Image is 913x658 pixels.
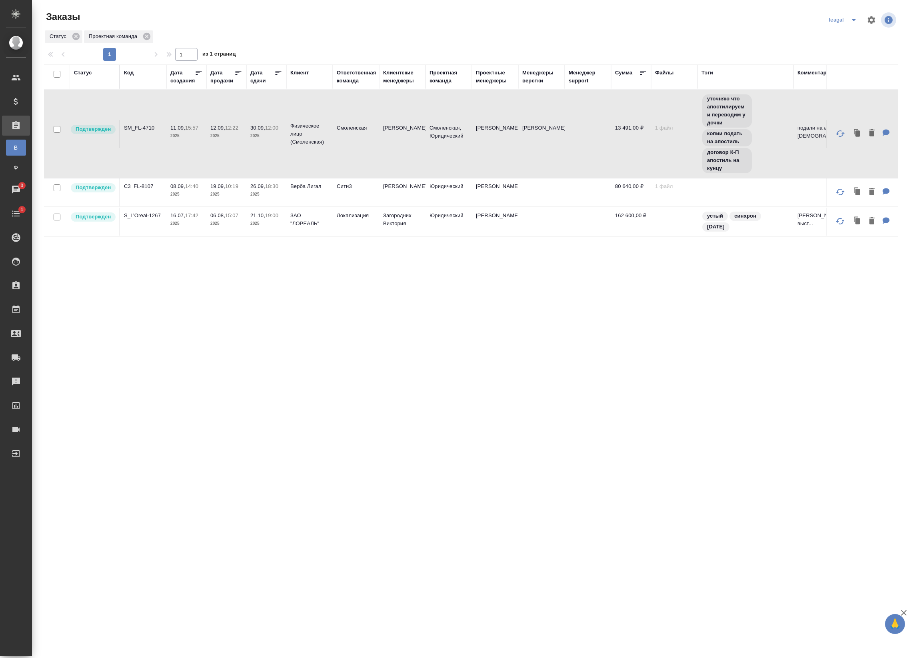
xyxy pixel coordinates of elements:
[797,124,885,140] p: подали на апостиль [DEMOGRAPHIC_DATA] - Бород...
[797,69,853,77] div: Комментарии для КМ
[611,178,651,206] td: 80 640,00 ₽
[476,69,514,85] div: Проектные менеджеры
[472,120,518,148] td: [PERSON_NAME]
[210,132,242,140] p: 2025
[170,220,202,228] p: 2025
[865,184,879,200] button: Удалить
[265,212,278,218] p: 19:00
[426,208,472,236] td: Юридический
[865,213,879,230] button: Удалить
[850,213,865,230] button: Клонировать
[250,220,282,228] p: 2025
[210,220,242,228] p: 2025
[701,211,789,232] div: устый, синхрон, 21.10.25
[225,212,238,218] p: 15:07
[701,69,713,77] div: Тэги
[333,208,379,236] td: Локализация
[611,208,651,236] td: 162 600,00 ₽
[707,212,723,220] p: устый
[124,182,162,190] p: C3_FL-8107
[850,184,865,200] button: Клонировать
[210,183,225,189] p: 19.09,
[6,160,26,176] a: Ф
[210,212,225,218] p: 06.08,
[707,130,747,146] p: копии подать на апостиль
[569,69,607,85] div: Менеджер support
[225,183,238,189] p: 10:19
[124,212,162,220] p: S_L’Oreal-1267
[10,164,22,172] span: Ф
[707,95,747,127] p: уточняю что апостилируем и переводим у дочки
[701,94,789,174] div: уточняю что апостилируем и переводим у дочки, копии подать на апостиль, договор К-П апостиль на к...
[76,184,111,192] p: Подтвержден
[10,144,22,152] span: В
[89,32,140,40] p: Проектная команда
[888,616,902,632] span: 🙏
[831,182,850,202] button: Обновить
[250,132,282,140] p: 2025
[76,213,111,221] p: Подтвержден
[611,120,651,148] td: 13 491,00 ₽
[250,212,265,218] p: 21.10,
[124,124,162,132] p: SM_FL-4710
[70,124,115,135] div: Выставляет КМ после уточнения всех необходимых деталей и получения согласия клиента на запуск. С ...
[862,10,881,30] span: Настроить таблицу
[70,182,115,193] div: Выставляет КМ после уточнения всех необходимых деталей и получения согласия клиента на запуск. С ...
[6,140,26,156] a: В
[210,69,234,85] div: Дата продажи
[16,182,28,190] span: 3
[250,125,265,131] p: 30.09,
[430,69,468,85] div: Проектная команда
[881,12,898,28] span: Посмотреть информацию
[265,183,278,189] p: 18:30
[250,183,265,189] p: 26.09,
[831,124,850,143] button: Обновить
[185,212,198,218] p: 17:42
[379,208,426,236] td: Загородних Виктория
[879,125,894,142] button: Для КМ: подали на апостиль 18.09.2025 - Бородулин Сергей (от кунцы)
[170,183,185,189] p: 08.09,
[337,69,376,85] div: Ответственная команда
[170,190,202,198] p: 2025
[333,178,379,206] td: Сити3
[831,212,850,231] button: Обновить
[426,120,472,148] td: Смоленская, Юридический
[865,125,879,142] button: Удалить
[879,213,894,230] button: Для КМ: Алексей Мироненко заказчик Счёт выставляем на Екатерину Плотникову
[655,69,673,77] div: Файлы
[16,206,28,214] span: 1
[655,182,693,190] p: 1 файл
[70,212,115,222] div: Выставляет КМ после уточнения всех необходимых деталей и получения согласия клиента на запуск. С ...
[426,178,472,206] td: Юридический
[379,178,426,206] td: [PERSON_NAME]
[290,212,329,228] p: ЗАО "ЛОРЕАЛЬ"
[850,125,865,142] button: Клонировать
[202,49,236,61] span: из 1 страниц
[45,30,82,43] div: Статус
[885,614,905,634] button: 🙏
[379,120,426,148] td: [PERSON_NAME]
[170,212,185,218] p: 16.07,
[290,69,309,77] div: Клиент
[170,69,195,85] div: Дата создания
[2,180,30,200] a: 3
[615,69,632,77] div: Сумма
[383,69,422,85] div: Клиентские менеджеры
[522,69,561,85] div: Менеджеры верстки
[655,124,693,132] p: 1 файл
[185,125,198,131] p: 15:57
[74,69,92,77] div: Статус
[265,125,278,131] p: 12:00
[522,124,561,132] p: [PERSON_NAME]
[472,178,518,206] td: [PERSON_NAME]
[472,208,518,236] td: [PERSON_NAME]
[50,32,69,40] p: Статус
[2,204,30,224] a: 1
[827,14,862,26] div: split button
[250,69,274,85] div: Дата сдачи
[210,190,242,198] p: 2025
[290,122,329,146] p: Физическое лицо (Смоленская)
[84,30,153,43] div: Проектная команда
[44,10,80,23] span: Заказы
[797,212,885,228] p: [PERSON_NAME] заказчик Счёт выст...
